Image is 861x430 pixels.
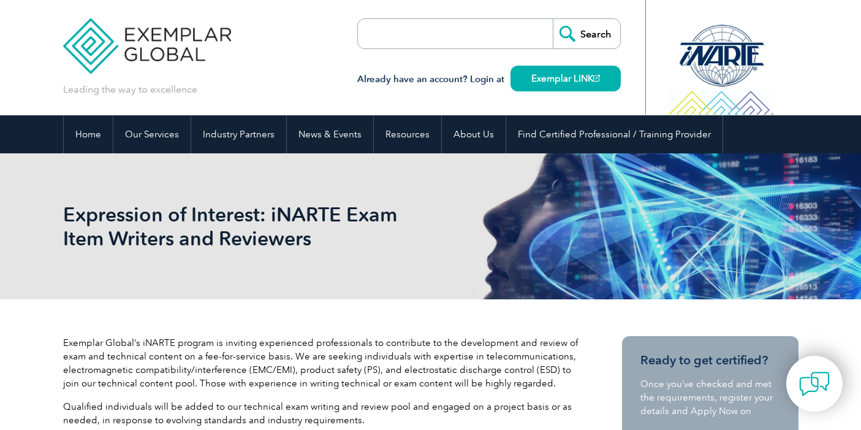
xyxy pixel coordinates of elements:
[287,115,373,153] a: News & Events
[593,75,600,82] img: open_square.png
[357,72,621,87] h3: Already have an account? Login at
[374,115,441,153] a: Resources
[506,115,723,153] a: Find Certified Professional / Training Provider
[113,115,191,153] a: Our Services
[63,202,534,250] h1: Expression of Interest: iNARTE Exam Item Writers and Reviewers
[799,369,830,399] img: contact-chat.png
[64,115,113,153] a: Home
[63,83,197,96] p: Leading the way to excellence
[191,115,286,153] a: Industry Partners
[63,400,578,427] p: Qualified individuals will be added to our technical exam writing and review pool and engaged on ...
[640,377,780,418] p: Once you’ve checked and met the requirements, register your details and Apply Now on
[640,353,780,368] h3: Ready to get certified?
[510,66,621,91] a: Exemplar LINK
[63,336,578,390] p: Exemplar Global’s iNARTE program is inviting experienced professionals to contribute to the devel...
[553,19,620,48] input: Search
[442,115,506,153] a: About Us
